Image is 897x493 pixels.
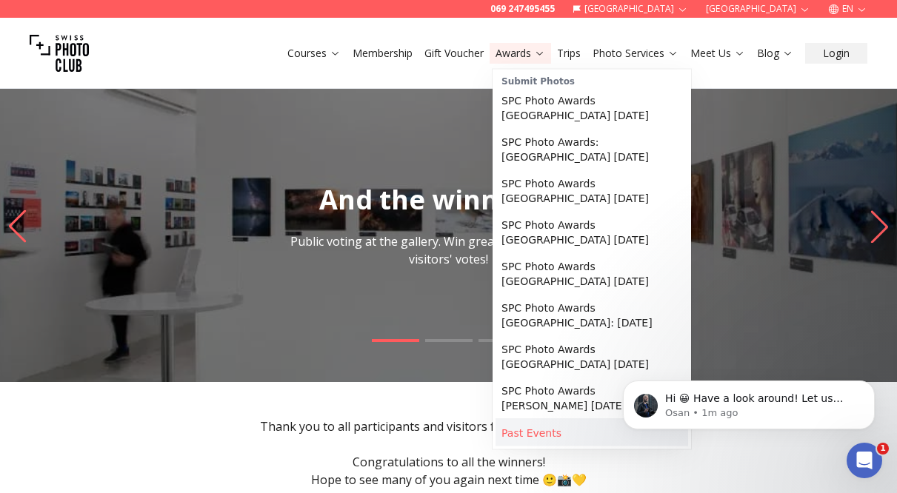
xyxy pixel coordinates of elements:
button: Blog [751,43,799,64]
button: Photo Services [587,43,684,64]
a: SPC Photo Awards [GEOGRAPHIC_DATA] [DATE] [496,87,688,129]
p: Thank you to all participants and visitors for a wonderful exhibition! [12,417,885,435]
iframe: Intercom live chat [847,443,882,478]
button: Gift Voucher [419,43,490,64]
button: Trips [551,43,587,64]
a: Photo Services [593,46,678,61]
a: SPC Photo Awards: [GEOGRAPHIC_DATA] [DATE] [496,129,688,170]
button: Membership [347,43,419,64]
a: SPC Photo Awards [GEOGRAPHIC_DATA]: [DATE] [496,295,688,336]
a: Blog [757,46,793,61]
a: SPC Photo Awards [GEOGRAPHIC_DATA] [DATE] [496,336,688,378]
button: Awards [490,43,551,64]
p: Public voting at the gallery. Win great prizes by collecting visitors' votes! [283,232,615,268]
a: Awards [496,46,545,61]
button: Login [805,43,867,64]
iframe: Intercom notifications message [601,349,897,453]
a: Past Events [496,420,688,446]
div: Submit Photos [496,73,688,87]
button: Meet Us [684,43,751,64]
p: Hope to see many of you again next time 🙂📸💛 [12,471,885,489]
a: 069 247495455 [490,3,555,15]
a: SPC Photo Awards [GEOGRAPHIC_DATA] [DATE] [496,212,688,253]
button: Courses [281,43,347,64]
a: SPC Photo Awards [GEOGRAPHIC_DATA] [DATE] [496,170,688,212]
a: Membership [353,46,413,61]
a: Courses [287,46,341,61]
p: Congratulations to all the winners! [12,453,885,471]
a: Trips [557,46,581,61]
a: Meet Us [690,46,745,61]
a: SPC Photo Awards [GEOGRAPHIC_DATA] [DATE] [496,253,688,295]
img: Swiss photo club [30,24,89,83]
a: Gift Voucher [424,46,484,61]
span: 1 [877,443,889,455]
a: SPC Photo Awards [PERSON_NAME] [DATE] [496,378,688,419]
